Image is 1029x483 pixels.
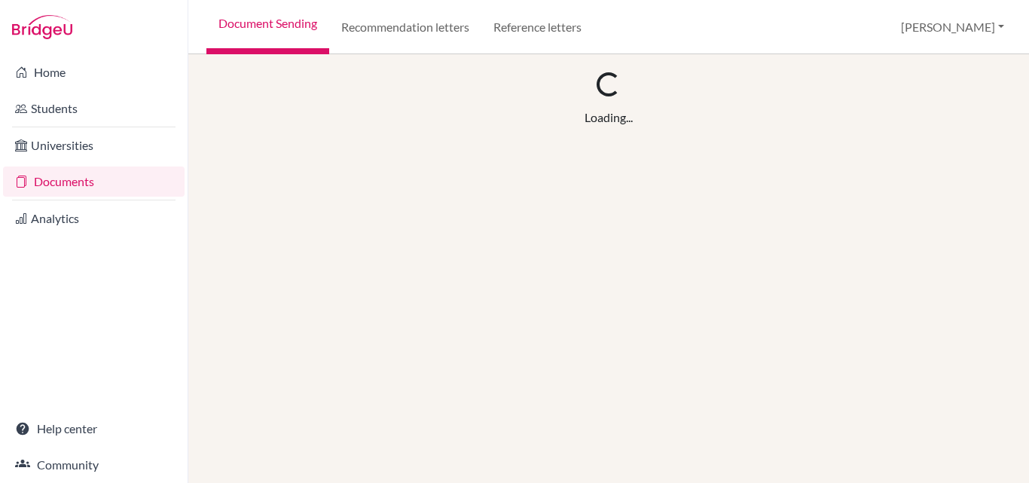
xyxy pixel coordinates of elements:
a: Help center [3,414,185,444]
a: Community [3,450,185,480]
a: Universities [3,130,185,160]
div: Loading... [585,109,633,127]
img: Bridge-U [12,15,72,39]
a: Documents [3,167,185,197]
button: [PERSON_NAME] [894,13,1011,41]
a: Home [3,57,185,87]
a: Analytics [3,203,185,234]
a: Students [3,93,185,124]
